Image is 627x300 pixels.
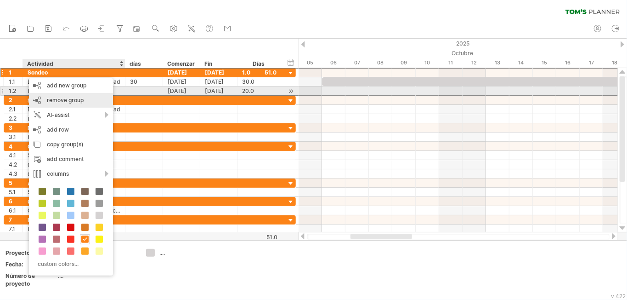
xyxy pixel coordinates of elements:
div: Desplácese hasta la actividad [287,87,295,96]
div: Viernes, 17 de octubre de 2025 [580,58,603,68]
font: División de labores [28,125,79,132]
div: 3 [9,123,23,132]
div: AI-assist [29,108,113,122]
font: 13 [495,59,501,66]
div: 6.1 [9,206,23,215]
div: add row [29,122,113,137]
div: Separación y división de grupos [28,188,120,196]
font: 06 [331,59,337,66]
font: 08 [378,59,384,66]
font: 07 [354,59,360,66]
font: Impartición del módulo [28,217,89,224]
div: 4.2 [9,160,23,169]
div: 2.1 [9,105,23,114]
div: 6 [9,197,23,206]
div: Viernes, 10 de octubre de 2025 [416,58,439,68]
font: 4 [9,143,12,150]
font: 2025 [456,40,469,47]
font: Creación de módulos [28,162,84,168]
font: Agrupamiento [28,180,66,187]
div: 20.0 [242,87,277,95]
div: Jueves, 9 de octubre de 2025 [392,58,416,68]
div: custom colors... [34,258,106,270]
font: 05 [307,59,314,66]
font: Creación de contenido [28,143,88,150]
div: 7.1 [9,225,23,233]
font: Comenzar [167,60,195,67]
div: 2 [9,96,23,104]
span: remove group [47,97,84,104]
font: Sondeo [28,97,48,104]
div: 5 [9,179,23,187]
font: 17 [589,59,594,66]
div: [DATE] [200,87,237,95]
div: 1.1 [9,77,23,86]
div: Sondeo [28,68,120,77]
div: .... [159,249,209,257]
div: 3.1 [9,133,23,141]
div: add comment [29,152,113,167]
font: 11 [449,59,453,66]
div: columns [29,167,113,181]
font: Número de proyecto [6,272,35,287]
div: Detección de áreas de oportunidad [28,77,120,86]
div: Segmentación de módulos [28,151,120,160]
div: 2.2 [9,114,23,123]
div: 51.0 [238,234,277,241]
div: 1.0 [242,68,277,77]
div: [DATE] [163,77,200,86]
font: Octubre [452,50,474,57]
font: Fin [204,60,212,67]
div: 30 [130,77,158,86]
div: Capacitación asesores pedagógicos [28,206,120,215]
font: Fecha: [6,261,23,268]
div: Domingo, 5 de octubre de 2025 [299,58,322,68]
div: 1 [9,68,23,77]
font: Proyecto: [6,249,32,256]
div: Identificación de patrones [28,87,120,95]
div: Miércoles, 15 de octubre de 2025 [533,58,556,68]
div: Repoarto de actividades [28,133,120,141]
font: Identificación de patrones. [28,115,97,122]
div: copy group(s) [29,137,113,152]
div: Lunes, 13 de octubre de 2025 [486,58,509,68]
div: Introducción del módulo [28,225,120,233]
font: Creación de cuestionarios [28,171,96,178]
font: .... [58,272,63,279]
div: 1.2 [9,87,23,95]
div: Domingo, 12 de octubre de 2025 [463,58,486,68]
div: [DATE] [200,77,237,86]
div: 5.1 [9,188,23,196]
div: Jueves, 16 de octubre de 2025 [556,58,580,68]
div: 4.1 [9,151,23,160]
font: v 422 [611,293,626,300]
div: Lunes, 6 de octubre de 2025 [322,58,345,68]
font: 16 [565,59,571,66]
div: 7 [9,215,23,224]
div: 30.0 [242,77,277,86]
font: 09 [401,59,407,66]
font: días [130,60,141,67]
div: Martes, 14 de octubre de 2025 [509,58,533,68]
font: 14 [519,59,524,66]
div: Sábado, 18 de octubre de 2025 [603,58,627,68]
font: 18 [612,59,618,66]
div: [DATE] [163,68,200,77]
font: 15 [542,59,548,66]
div: Sábado, 11 de octubre de 2025 [439,58,463,68]
div: [DATE] [200,68,237,77]
div: [DATE] [163,87,200,95]
font: Días [253,60,265,67]
div: Martes, 7 de octubre de 2025 [345,58,369,68]
div: Detección de áreas de oportunidad [28,105,120,114]
font: 12 [472,59,477,66]
font: Actividad [27,60,53,67]
div: add new group [29,78,113,93]
div: 4.3 [9,169,23,178]
font: 10 [425,59,430,66]
div: Miércoles, 8 de octubre de 2025 [369,58,392,68]
font: Capacitación [28,198,63,205]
